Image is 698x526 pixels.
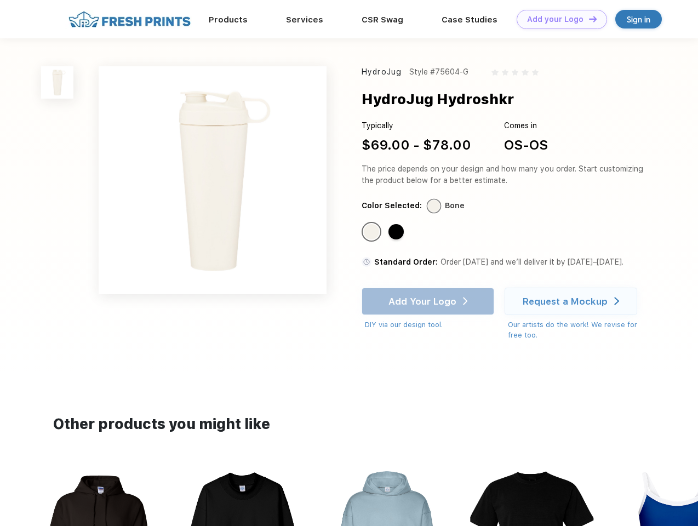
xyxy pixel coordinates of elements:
[362,89,514,110] div: HydroJug Hydroshkr
[53,414,644,435] div: Other products you might like
[65,10,194,29] img: fo%20logo%202.webp
[523,296,608,307] div: Request a Mockup
[508,319,648,341] div: Our artists do the work! We revise for free too.
[532,69,539,76] img: gray_star.svg
[388,224,404,239] div: Black
[41,66,73,99] img: func=resize&h=100
[615,10,662,28] a: Sign in
[362,66,402,78] div: HydroJug
[627,13,650,26] div: Sign in
[409,66,468,78] div: Style #75604-G
[99,66,327,294] img: func=resize&h=640
[502,69,508,76] img: gray_star.svg
[589,16,597,22] img: DT
[522,69,528,76] img: gray_star.svg
[362,200,422,211] div: Color Selected:
[362,135,471,155] div: $69.00 - $78.00
[504,135,548,155] div: OS-OS
[364,224,379,239] div: Bone
[440,258,623,266] span: Order [DATE] and we’ll deliver it by [DATE]–[DATE].
[365,319,494,330] div: DIY via our design tool.
[362,163,648,186] div: The price depends on your design and how many you order. Start customizing the product below for ...
[614,297,619,305] img: white arrow
[209,15,248,25] a: Products
[504,120,548,131] div: Comes in
[445,200,465,211] div: Bone
[362,120,471,131] div: Typically
[374,258,438,266] span: Standard Order:
[362,257,371,267] img: standard order
[512,69,518,76] img: gray_star.svg
[491,69,498,76] img: gray_star.svg
[527,15,583,24] div: Add your Logo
